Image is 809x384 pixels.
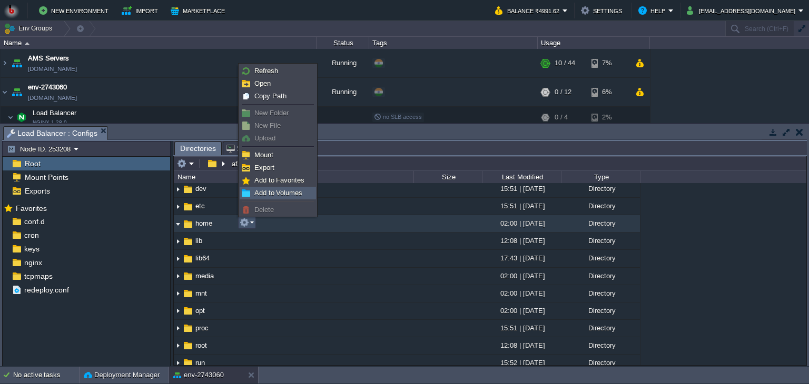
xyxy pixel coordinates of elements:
[482,198,561,214] div: 15:51 | [DATE]
[22,230,41,240] a: cron
[14,107,29,128] img: AMDAwAAAACH5BAEAAAAALAAAAAABAAEAAAICRAEAOw==
[182,270,194,282] img: AMDAwAAAACH5BAEAAAAALAAAAAABAAEAAAICRAEAOw==
[194,306,206,315] span: opt
[13,367,79,383] div: No active tasks
[28,82,67,93] a: env-2743060
[173,370,224,380] button: env-2743060
[555,107,568,128] div: 0 / 4
[28,64,77,74] a: [DOMAIN_NAME]
[561,268,640,284] div: Directory
[182,218,194,230] img: AMDAwAAAACH5BAEAAAAALAAAAAABAAEAAAICRAEAOw==
[240,149,315,161] a: Mount
[1,37,316,49] div: Name
[254,109,289,117] span: New Folder
[591,49,626,77] div: 7%
[174,286,182,302] img: AMDAwAAAACH5BAEAAAAALAAAAAABAAEAAAICRAEAOw==
[483,171,561,183] div: Last Modified
[182,201,194,213] img: AMDAwAAAACH5BAEAAAAALAAAAAABAAEAAAICRAEAOw==
[174,156,806,171] input: Click to enter the path
[22,258,44,267] a: nginx
[415,171,482,183] div: Size
[254,92,287,100] span: Copy Path
[317,49,369,77] div: Running
[23,173,70,182] span: Mount Points
[240,204,315,216] a: Delete
[194,254,211,262] span: lib64
[562,171,640,183] div: Type
[174,233,182,249] img: AMDAwAAAACH5BAEAAAAALAAAAAABAAEAAAICRAEAOw==
[182,357,194,369] img: AMDAwAAAACH5BAEAAAAALAAAAAABAAEAAAICRAEAOw==
[254,164,274,171] span: Export
[638,4,668,17] button: Help
[22,217,46,226] a: conf.d
[495,4,563,17] button: Balance ₹4991.62
[182,236,194,247] img: AMDAwAAAACH5BAEAAAAALAAAAAABAAEAAAICRAEAOw==
[194,358,206,367] a: run
[174,320,182,337] img: AMDAwAAAACH5BAEAAAAALAAAAAABAAEAAAICRAEAOw==
[482,233,561,249] div: 12:08 | [DATE]
[687,4,798,17] button: [EMAIL_ADDRESS][DOMAIN_NAME]
[32,108,78,117] span: Load Balancer
[4,3,19,18] img: Bitss Techniques
[240,107,315,119] a: New Folder
[182,288,194,299] img: AMDAwAAAACH5BAEAAAAALAAAAAABAAEAAAICRAEAOw==
[254,79,271,87] span: Open
[194,341,209,350] a: root
[174,303,182,319] img: AMDAwAAAACH5BAEAAAAALAAAAAABAAEAAAICRAEAOw==
[174,355,182,371] img: AMDAwAAAACH5BAEAAAAALAAAAAABAAEAAAICRAEAOw==
[4,21,56,36] button: Env Groups
[122,4,161,17] button: Import
[1,49,9,77] img: AMDAwAAAACH5BAEAAAAALAAAAAABAAEAAAICRAEAOw==
[561,233,640,249] div: Directory
[240,65,315,77] a: Refresh
[254,206,274,214] span: Delete
[22,271,54,281] a: tcpmaps
[194,324,210,332] a: proc
[254,189,302,197] span: Add to Volumes
[538,37,649,49] div: Usage
[482,215,561,231] div: 02:00 | [DATE]
[240,78,315,89] a: Open
[482,302,561,319] div: 02:00 | [DATE]
[482,268,561,284] div: 02:00 | [DATE]
[555,78,571,106] div: 0 / 12
[482,355,561,371] div: 15:52 | [DATE]
[561,215,640,231] div: Directory
[22,285,71,295] span: redeploy.conf
[39,4,112,17] button: New Environment
[482,337,561,353] div: 12:08 | [DATE]
[254,122,281,129] span: New File
[254,176,304,184] span: Add to Favorites
[591,107,626,128] div: 2%
[174,216,182,232] img: AMDAwAAAACH5BAEAAAAALAAAAAABAAEAAAICRAEAOw==
[22,244,41,254] a: keys
[32,109,78,117] a: Load BalancerNGINX 1.28.0
[555,49,575,77] div: 10 / 44
[591,78,626,106] div: 6%
[240,120,315,132] a: New File
[175,171,413,183] div: Name
[174,338,182,354] img: AMDAwAAAACH5BAEAAAAALAAAAAABAAEAAAICRAEAOw==
[28,53,69,64] a: AMS Servers
[23,186,52,196] a: Exports
[226,142,295,155] span: SFTP / SSH Gate
[182,340,194,351] img: AMDAwAAAACH5BAEAAAAALAAAAAABAAEAAAICRAEAOw==
[9,78,24,106] img: AMDAwAAAACH5BAEAAAAALAAAAAABAAEAAAICRAEAOw==
[174,198,182,215] img: AMDAwAAAACH5BAEAAAAALAAAAAABAAEAAAICRAEAOw==
[171,4,228,17] button: Marketplace
[194,184,208,193] a: dev
[84,370,160,380] button: Deployment Manager
[14,204,48,213] a: Favorites
[374,114,422,120] span: no SLB access
[194,289,209,298] a: mnt
[194,271,215,280] span: media
[174,181,182,197] img: AMDAwAAAACH5BAEAAAAALAAAAAABAAEAAAICRAEAOw==
[254,67,278,75] span: Refresh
